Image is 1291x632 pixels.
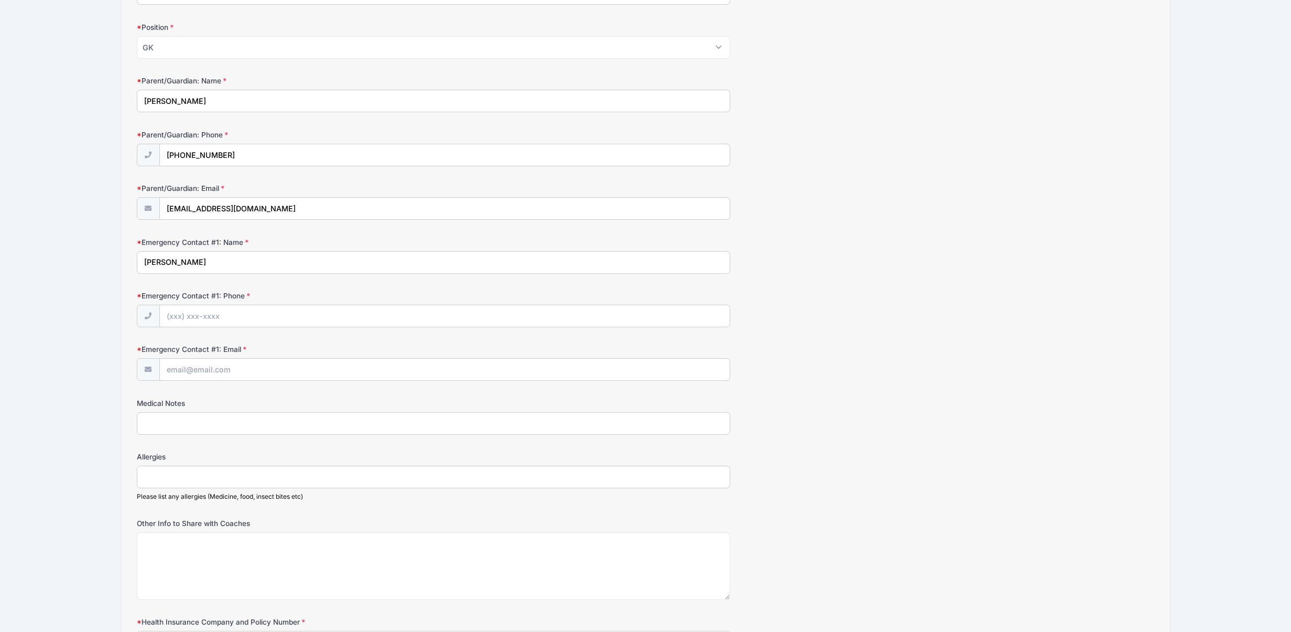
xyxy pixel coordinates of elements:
[137,492,731,501] div: Please list any allergies (Medicine, food, insect bites etc)
[159,305,731,327] input: (xxx) xxx-xxxx
[137,237,476,248] label: Emergency Contact #1: Name
[137,291,476,301] label: Emergency Contact #1: Phone
[137,452,476,462] label: Allergies
[137,398,476,409] label: Medical Notes
[137,22,476,33] label: Position
[137,518,476,529] label: Other Info to Share with Coaches
[137,130,476,140] label: Parent/Guardian: Phone
[159,144,731,166] input: (xxx) xxx-xxxx
[137,617,476,627] label: Health Insurance Company and Policy Number
[137,183,476,194] label: Parent/Guardian: Email
[159,358,731,381] input: email@email.com
[137,344,476,355] label: Emergency Contact #1: Email
[159,197,731,220] input: email@email.com
[137,76,476,86] label: Parent/Guardian: Name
